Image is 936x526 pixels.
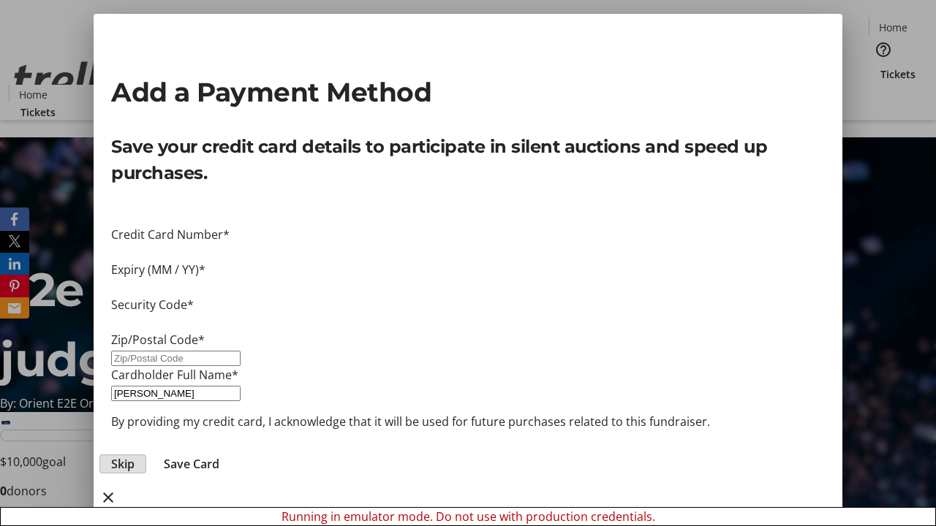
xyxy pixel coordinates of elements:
[111,297,194,313] label: Security Code*
[111,367,238,383] label: Cardholder Full Name*
[111,226,230,243] label: Credit Card Number*
[111,386,241,401] input: Card Holder Name
[94,483,123,512] button: close
[111,332,205,348] label: Zip/Postal Code*
[111,413,825,430] p: By providing my credit card, I acknowledge that it will be used for future purchases related to t...
[111,278,825,296] iframe: Secure expiration date input frame
[152,455,231,473] button: Save Card
[111,72,825,112] h2: Add a Payment Method
[111,455,135,473] span: Skip
[111,351,241,366] input: Zip/Postal Code
[111,313,825,331] iframe: Secure CVC input frame
[111,243,825,261] iframe: Secure card number input frame
[99,454,146,473] button: Skip
[111,134,825,186] p: Save your credit card details to participate in silent auctions and speed up purchases.
[164,455,219,473] span: Save Card
[111,262,205,278] label: Expiry (MM / YY)*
